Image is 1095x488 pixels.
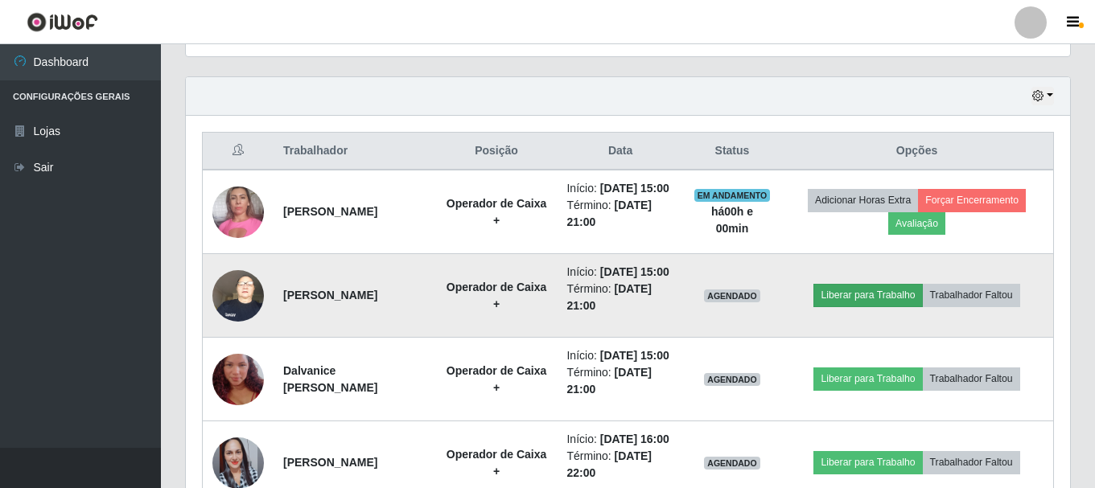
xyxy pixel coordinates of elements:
[600,349,669,362] time: [DATE] 15:00
[704,289,760,302] span: AGENDADO
[212,261,264,330] img: 1723623614898.jpeg
[447,364,547,394] strong: Operador de Caixa +
[274,133,436,170] th: Trabalhador
[600,182,669,195] time: [DATE] 15:00
[918,189,1026,211] button: Forçar Encerramento
[780,133,1053,170] th: Opções
[283,364,377,394] strong: Dalvanice [PERSON_NAME]
[600,265,669,278] time: [DATE] 15:00
[566,264,673,281] li: Início:
[923,284,1020,306] button: Trabalhador Faltou
[557,133,683,170] th: Data
[212,334,264,425] img: 1742861123307.jpeg
[27,12,98,32] img: CoreUI Logo
[566,281,673,314] li: Término:
[813,367,922,390] button: Liberar para Trabalho
[436,133,558,170] th: Posição
[447,197,547,227] strong: Operador de Caixa +
[704,373,760,386] span: AGENDADO
[566,431,673,448] li: Início:
[283,456,377,469] strong: [PERSON_NAME]
[447,281,547,310] strong: Operador de Caixa +
[808,189,918,211] button: Adicionar Horas Extra
[283,289,377,301] strong: [PERSON_NAME]
[694,189,771,202] span: EM ANDAMENTO
[566,180,673,197] li: Início:
[923,451,1020,474] button: Trabalhador Faltou
[923,367,1020,390] button: Trabalhador Faltou
[704,457,760,470] span: AGENDADO
[711,205,753,235] strong: há 00 h e 00 min
[283,205,377,218] strong: [PERSON_NAME]
[212,178,264,246] img: 1689780238947.jpeg
[566,347,673,364] li: Início:
[447,448,547,478] strong: Operador de Caixa +
[600,433,669,445] time: [DATE] 16:00
[684,133,780,170] th: Status
[813,451,922,474] button: Liberar para Trabalho
[566,448,673,482] li: Término:
[566,197,673,231] li: Término:
[566,364,673,398] li: Término:
[813,284,922,306] button: Liberar para Trabalho
[888,212,945,235] button: Avaliação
